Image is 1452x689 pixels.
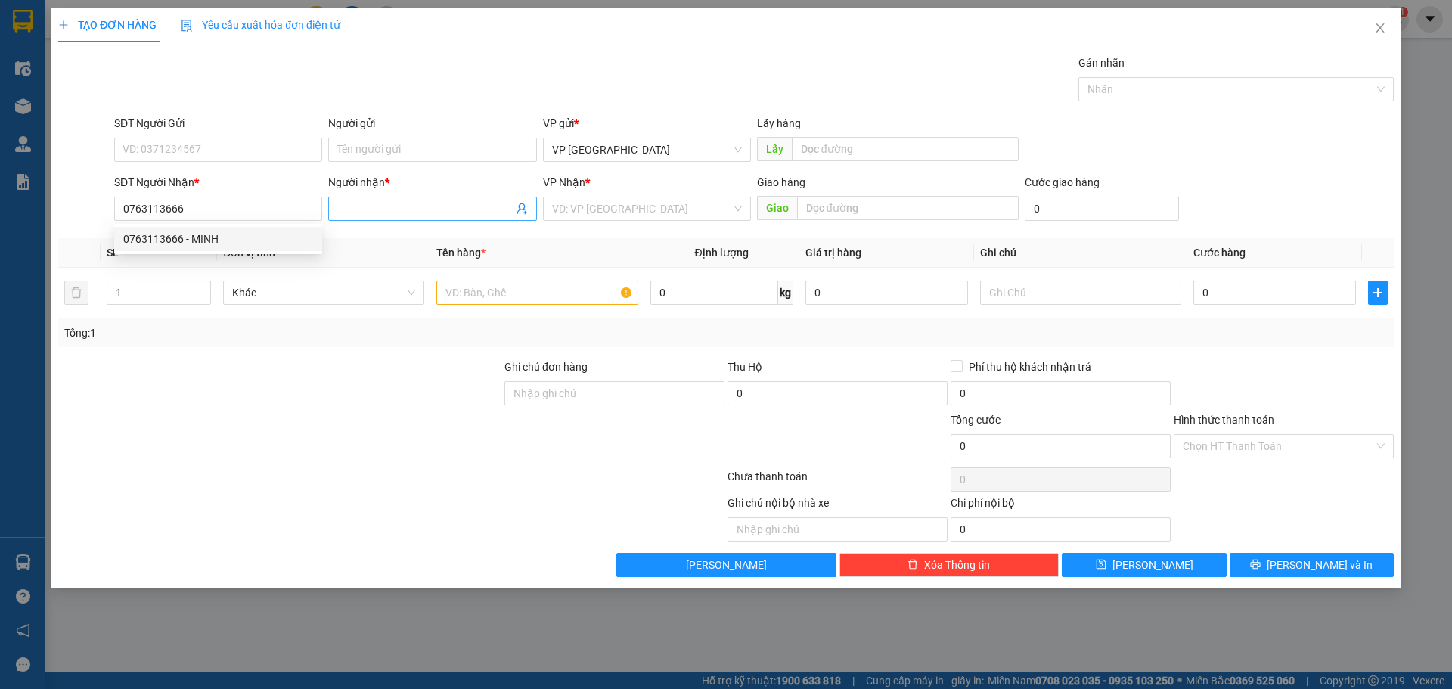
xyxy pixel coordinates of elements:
[1368,281,1388,305] button: plus
[114,115,322,132] div: SĐT Người Gửi
[907,559,918,571] span: delete
[543,115,751,132] div: VP gửi
[1250,559,1261,571] span: printer
[1112,557,1193,573] span: [PERSON_NAME]
[1096,559,1106,571] span: save
[951,495,1171,517] div: Chi phí nội bộ
[114,174,322,191] div: SĐT Người Nhận
[1062,553,1226,577] button: save[PERSON_NAME]
[107,247,119,259] span: SL
[436,281,638,305] input: VD: Bàn, Ghế
[686,557,767,573] span: [PERSON_NAME]
[757,117,801,129] span: Lấy hàng
[504,381,724,405] input: Ghi chú đơn hàng
[616,553,836,577] button: [PERSON_NAME]
[1230,553,1394,577] button: printer[PERSON_NAME] và In
[516,203,528,215] span: user-add
[951,414,1001,426] span: Tổng cước
[232,281,415,304] span: Khác
[797,196,1019,220] input: Dọc đường
[728,517,948,542] input: Nhập ghi chú
[1078,57,1125,69] label: Gán nhãn
[924,557,990,573] span: Xóa Thông tin
[757,176,805,188] span: Giao hàng
[1025,197,1179,221] input: Cước giao hàng
[504,361,588,373] label: Ghi chú đơn hàng
[181,20,193,32] img: icon
[695,247,749,259] span: Định lượng
[1267,557,1373,573] span: [PERSON_NAME] và In
[805,247,861,259] span: Giá trị hàng
[778,281,793,305] span: kg
[58,19,157,31] span: TẠO ĐƠN HÀNG
[963,358,1097,375] span: Phí thu hộ khách nhận trả
[543,176,585,188] span: VP Nhận
[58,20,69,30] span: plus
[839,553,1060,577] button: deleteXóa Thông tin
[552,138,742,161] span: VP Mỹ Đình
[1174,414,1274,426] label: Hình thức thanh toán
[436,247,486,259] span: Tên hàng
[64,324,560,341] div: Tổng: 1
[64,281,88,305] button: delete
[328,174,536,191] div: Người nhận
[1025,176,1100,188] label: Cước giao hàng
[757,137,792,161] span: Lấy
[1374,22,1386,34] span: close
[805,281,968,305] input: 0
[728,361,762,373] span: Thu Hộ
[792,137,1019,161] input: Dọc đường
[757,196,797,220] span: Giao
[123,231,313,247] div: 0763113666 - MINH
[974,238,1187,268] th: Ghi chú
[728,495,948,517] div: Ghi chú nội bộ nhà xe
[114,227,322,251] div: 0763113666 - MINH
[1369,287,1387,299] span: plus
[1193,247,1246,259] span: Cước hàng
[328,115,536,132] div: Người gửi
[726,468,949,495] div: Chưa thanh toán
[1359,8,1401,50] button: Close
[980,281,1181,305] input: Ghi Chú
[181,19,340,31] span: Yêu cầu xuất hóa đơn điện tử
